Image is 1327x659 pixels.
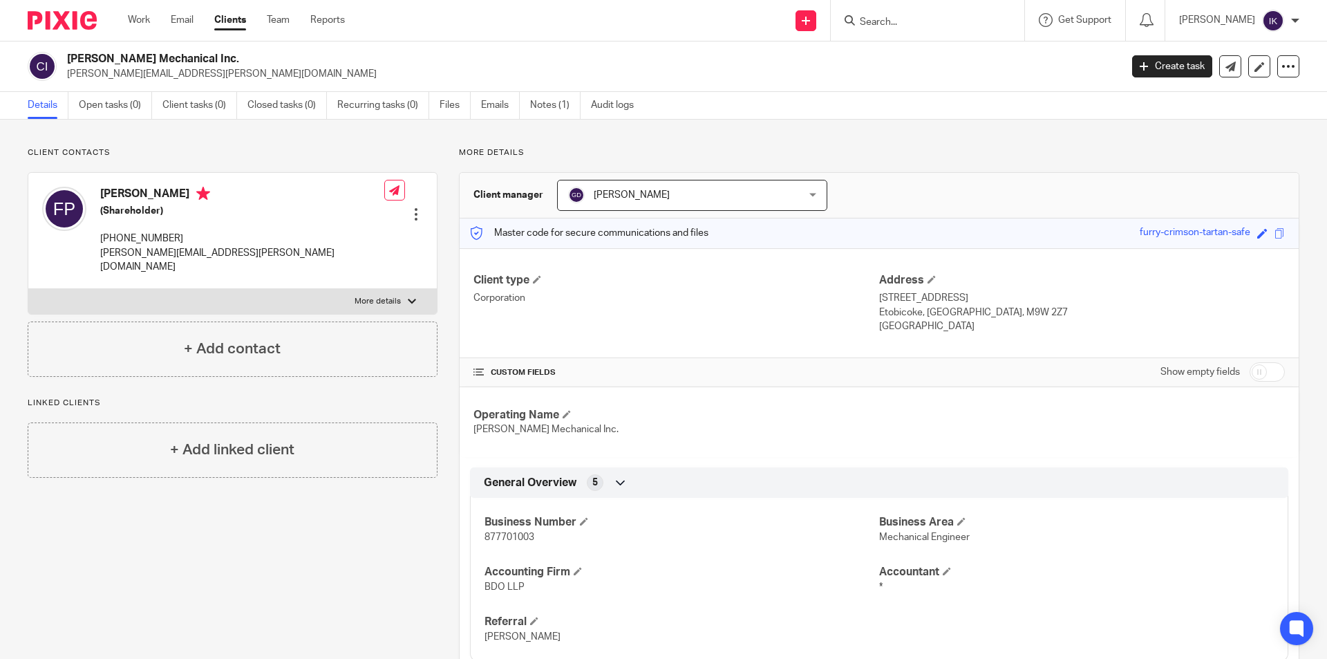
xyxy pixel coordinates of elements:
[79,92,152,119] a: Open tasks (0)
[28,147,437,158] p: Client contacts
[1140,225,1250,241] div: furry-crimson-tartan-safe
[28,92,68,119] a: Details
[171,13,194,27] a: Email
[484,515,879,530] h4: Business Number
[1058,15,1111,25] span: Get Support
[470,226,708,240] p: Master code for secure communications and files
[337,92,429,119] a: Recurring tasks (0)
[568,187,585,203] img: svg%3E
[879,306,1285,319] p: Etobicoke, [GEOGRAPHIC_DATA], M9W 2Z7
[1262,10,1284,32] img: svg%3E
[484,615,879,629] h4: Referral
[100,204,384,218] h5: (Shareholder)
[879,291,1285,305] p: [STREET_ADDRESS]
[247,92,327,119] a: Closed tasks (0)
[355,296,401,307] p: More details
[879,565,1274,579] h4: Accountant
[28,11,97,30] img: Pixie
[484,632,561,642] span: [PERSON_NAME]
[591,92,644,119] a: Audit logs
[484,582,525,592] span: BDO LLP
[170,439,294,461] h4: + Add linked client
[879,515,1274,530] h4: Business Area
[1132,55,1212,77] a: Create task
[879,319,1285,333] p: [GEOGRAPHIC_DATA]
[481,92,520,119] a: Emails
[879,273,1285,288] h4: Address
[484,532,534,542] span: 877701003
[858,17,983,29] input: Search
[100,187,384,204] h4: [PERSON_NAME]
[67,52,903,66] h2: [PERSON_NAME] Mechanical Inc.
[184,338,281,360] h4: + Add contact
[484,565,879,579] h4: Accounting Firm
[1160,365,1240,379] label: Show empty fields
[67,67,1111,81] p: [PERSON_NAME][EMAIL_ADDRESS][PERSON_NAME][DOMAIN_NAME]
[473,367,879,378] h4: CUSTOM FIELDS
[473,291,879,305] p: Corporation
[128,13,150,27] a: Work
[100,246,384,275] p: [PERSON_NAME][EMAIL_ADDRESS][PERSON_NAME][DOMAIN_NAME]
[592,476,598,490] span: 5
[100,232,384,245] p: [PHONE_NUMBER]
[530,92,581,119] a: Notes (1)
[473,408,879,423] h4: Operating Name
[28,52,57,81] img: svg%3E
[162,92,237,119] a: Client tasks (0)
[484,476,576,490] span: General Overview
[594,190,670,200] span: [PERSON_NAME]
[310,13,345,27] a: Reports
[28,398,437,409] p: Linked clients
[196,187,210,201] i: Primary
[879,532,970,542] span: Mechanical Engineer
[267,13,290,27] a: Team
[42,187,86,231] img: svg%3E
[473,273,879,288] h4: Client type
[214,13,246,27] a: Clients
[1179,13,1255,27] p: [PERSON_NAME]
[473,188,543,202] h3: Client manager
[459,147,1299,158] p: More details
[473,425,619,434] span: [PERSON_NAME] Mechanical Inc.
[440,92,471,119] a: Files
